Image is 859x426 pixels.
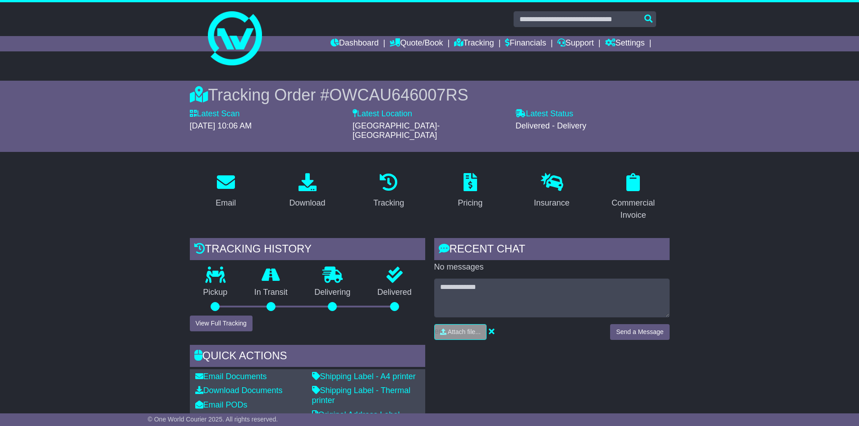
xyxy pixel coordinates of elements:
[454,36,494,51] a: Tracking
[353,109,412,119] label: Latest Location
[434,262,670,272] p: No messages
[289,197,325,209] div: Download
[373,197,404,209] div: Tracking
[312,386,411,405] a: Shipping Label - Thermal printer
[148,416,278,423] span: © One World Courier 2025. All rights reserved.
[452,170,488,212] a: Pricing
[534,197,570,209] div: Insurance
[364,288,425,298] p: Delivered
[367,170,410,212] a: Tracking
[434,238,670,262] div: RECENT CHAT
[283,170,331,212] a: Download
[557,36,594,51] a: Support
[390,36,443,51] a: Quote/Book
[605,36,645,51] a: Settings
[210,170,242,212] a: Email
[190,345,425,369] div: Quick Actions
[241,288,301,298] p: In Transit
[331,36,379,51] a: Dashboard
[195,386,283,395] a: Download Documents
[610,324,669,340] button: Send a Message
[603,197,664,221] div: Commercial Invoice
[190,109,240,119] label: Latest Scan
[190,85,670,105] div: Tracking Order #
[301,288,364,298] p: Delivering
[505,36,546,51] a: Financials
[312,410,400,419] a: Original Address Label
[190,316,253,331] button: View Full Tracking
[458,197,482,209] div: Pricing
[329,86,468,104] span: OWCAU646007RS
[597,170,670,224] a: Commercial Invoice
[312,372,416,381] a: Shipping Label - A4 printer
[190,238,425,262] div: Tracking history
[353,121,440,140] span: [GEOGRAPHIC_DATA]-[GEOGRAPHIC_DATA]
[195,372,267,381] a: Email Documents
[216,197,236,209] div: Email
[190,121,252,130] span: [DATE] 10:06 AM
[515,109,573,119] label: Latest Status
[528,170,575,212] a: Insurance
[190,288,241,298] p: Pickup
[515,121,586,130] span: Delivered - Delivery
[195,400,248,409] a: Email PODs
